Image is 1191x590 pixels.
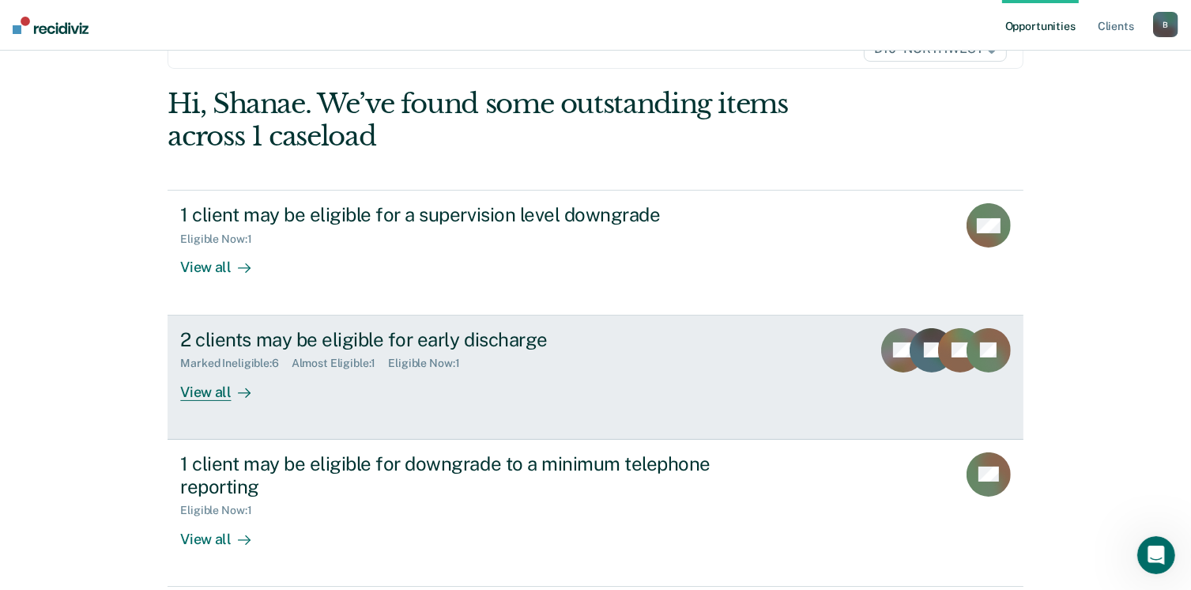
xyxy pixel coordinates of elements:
a: 1 client may be eligible for a supervision level downgradeEligible Now:1View all [168,190,1023,315]
div: 1 client may be eligible for a supervision level downgrade [180,203,735,226]
div: Hi, Shanae. We’ve found some outstanding items across 1 caseload [168,88,852,153]
div: Marked Ineligible : 6 [180,357,291,370]
a: 1 client may be eligible for downgrade to a minimum telephone reportingEligible Now:1View all [168,440,1023,587]
div: View all [180,517,269,548]
div: Eligible Now : 1 [388,357,472,370]
img: Recidiviz [13,17,89,34]
div: Eligible Now : 1 [180,233,264,246]
iframe: Intercom live chat [1137,536,1175,574]
div: Eligible Now : 1 [180,504,264,517]
a: 2 clients may be eligible for early dischargeMarked Ineligible:6Almost Eligible:1Eligible Now:1Vi... [168,316,1023,440]
button: B [1153,12,1178,37]
div: Almost Eligible : 1 [292,357,389,370]
div: 1 client may be eligible for downgrade to a minimum telephone reporting [180,452,735,498]
div: View all [180,246,269,277]
div: 2 clients may be eligible for early discharge [180,328,735,351]
div: View all [180,370,269,401]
